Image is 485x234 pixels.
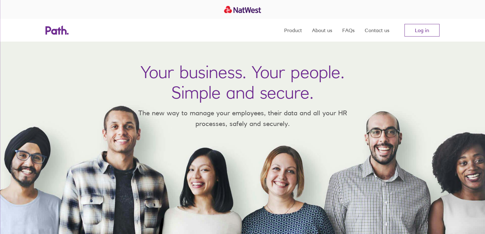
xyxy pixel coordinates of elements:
[342,19,355,42] a: FAQs
[129,108,356,129] p: The new way to manage your employees, their data and all your HR processes, safely and securely.
[284,19,302,42] a: Product
[141,62,344,103] h1: Your business. Your people. Simple and secure.
[312,19,332,42] a: About us
[365,19,389,42] a: Contact us
[404,24,440,37] a: Log in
